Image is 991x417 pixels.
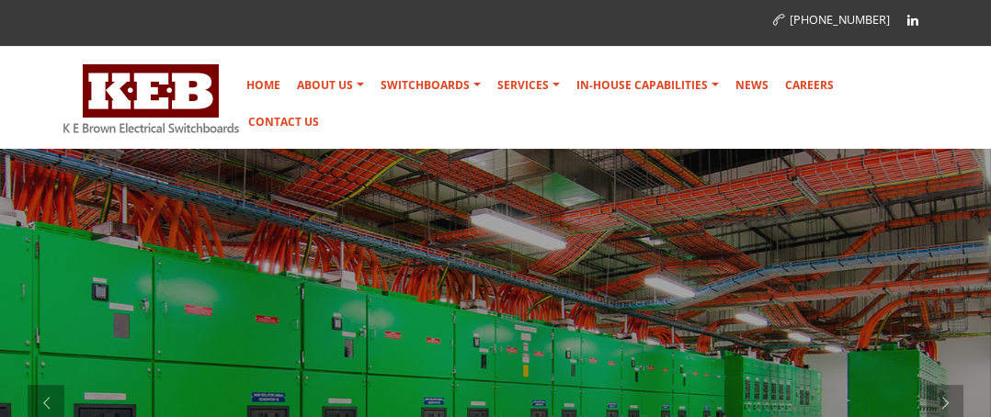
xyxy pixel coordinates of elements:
a: News [728,67,776,104]
a: In-house Capabilities [569,67,726,104]
a: Careers [778,67,841,104]
a: [PHONE_NUMBER] [773,12,890,28]
a: Linkedin [899,6,927,34]
a: About Us [290,67,371,104]
a: Services [490,67,567,104]
a: Contact Us [241,104,326,141]
a: Switchboards [373,67,488,104]
img: K E Brown Electrical Switchboards [63,64,239,133]
a: Home [239,67,288,104]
